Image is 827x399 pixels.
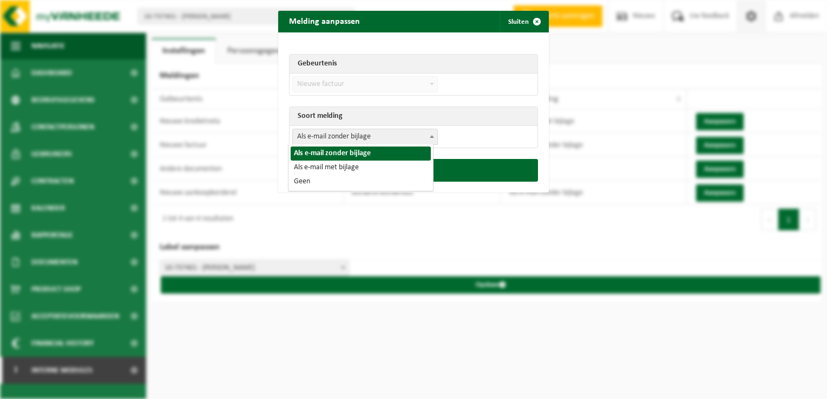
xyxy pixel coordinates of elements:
span: Nieuwe factuur [293,77,437,92]
th: Soort melding [290,107,537,126]
span: Als e-mail zonder bijlage [292,129,438,145]
span: Als e-mail zonder bijlage [293,129,437,144]
button: Sluiten [500,11,548,32]
li: Geen [291,175,431,189]
span: Nieuwe factuur [292,76,438,92]
h2: Melding aanpassen [278,11,371,31]
th: Gebeurtenis [290,55,537,74]
li: Als e-mail zonder bijlage [291,147,431,161]
li: Als e-mail met bijlage [291,161,431,175]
